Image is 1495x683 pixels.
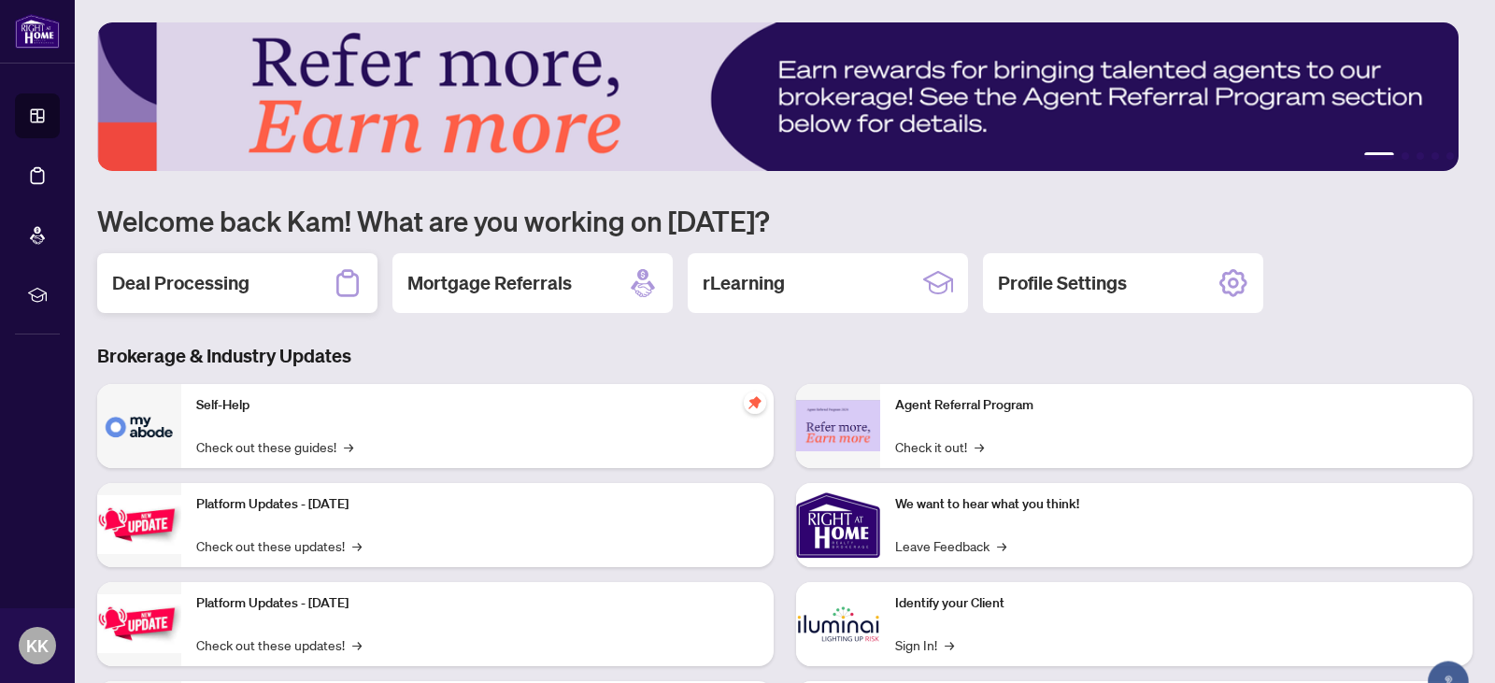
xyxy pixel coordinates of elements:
[744,391,766,414] span: pushpin
[1446,152,1454,160] button: 5
[97,495,181,554] img: Platform Updates - July 21, 2025
[1431,152,1439,160] button: 4
[352,634,362,655] span: →
[997,535,1006,556] span: →
[97,343,1473,369] h3: Brokerage & Industry Updates
[1364,152,1394,160] button: 1
[1402,152,1409,160] button: 2
[97,384,181,468] img: Self-Help
[975,436,984,457] span: →
[407,270,572,296] h2: Mortgage Referrals
[15,14,60,49] img: logo
[26,633,49,659] span: KK
[703,270,785,296] h2: rLearning
[196,593,759,614] p: Platform Updates - [DATE]
[796,483,880,567] img: We want to hear what you think!
[796,400,880,451] img: Agent Referral Program
[344,436,353,457] span: →
[97,22,1459,171] img: Slide 0
[1420,618,1476,674] button: Open asap
[196,634,362,655] a: Check out these updates!→
[895,634,954,655] a: Sign In!→
[895,593,1458,614] p: Identify your Client
[796,582,880,666] img: Identify your Client
[895,494,1458,515] p: We want to hear what you think!
[97,203,1473,238] h1: Welcome back Kam! What are you working on [DATE]?
[895,436,984,457] a: Check it out!→
[895,395,1458,416] p: Agent Referral Program
[945,634,954,655] span: →
[1417,152,1424,160] button: 3
[998,270,1127,296] h2: Profile Settings
[97,594,181,653] img: Platform Updates - July 8, 2025
[196,494,759,515] p: Platform Updates - [DATE]
[895,535,1006,556] a: Leave Feedback→
[196,395,759,416] p: Self-Help
[196,535,362,556] a: Check out these updates!→
[196,436,353,457] a: Check out these guides!→
[352,535,362,556] span: →
[112,270,249,296] h2: Deal Processing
